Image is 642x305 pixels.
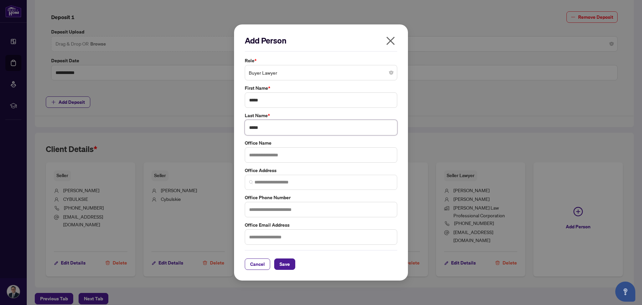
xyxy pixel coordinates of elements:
label: Office Name [245,139,397,147]
label: Office Email Address [245,221,397,229]
img: search_icon [249,180,253,184]
button: Open asap [615,282,635,302]
span: close-circle [389,71,393,75]
label: Office Address [245,167,397,174]
span: Save [280,259,290,270]
button: Save [274,258,295,270]
span: close [385,35,396,46]
label: Last Name [245,112,397,119]
button: Cancel [245,258,270,270]
label: First Name [245,84,397,92]
label: Office Phone Number [245,194,397,201]
h2: Add Person [245,35,397,46]
span: Cancel [250,259,265,270]
span: Buyer Lawyer [249,66,393,79]
label: Role [245,57,397,64]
